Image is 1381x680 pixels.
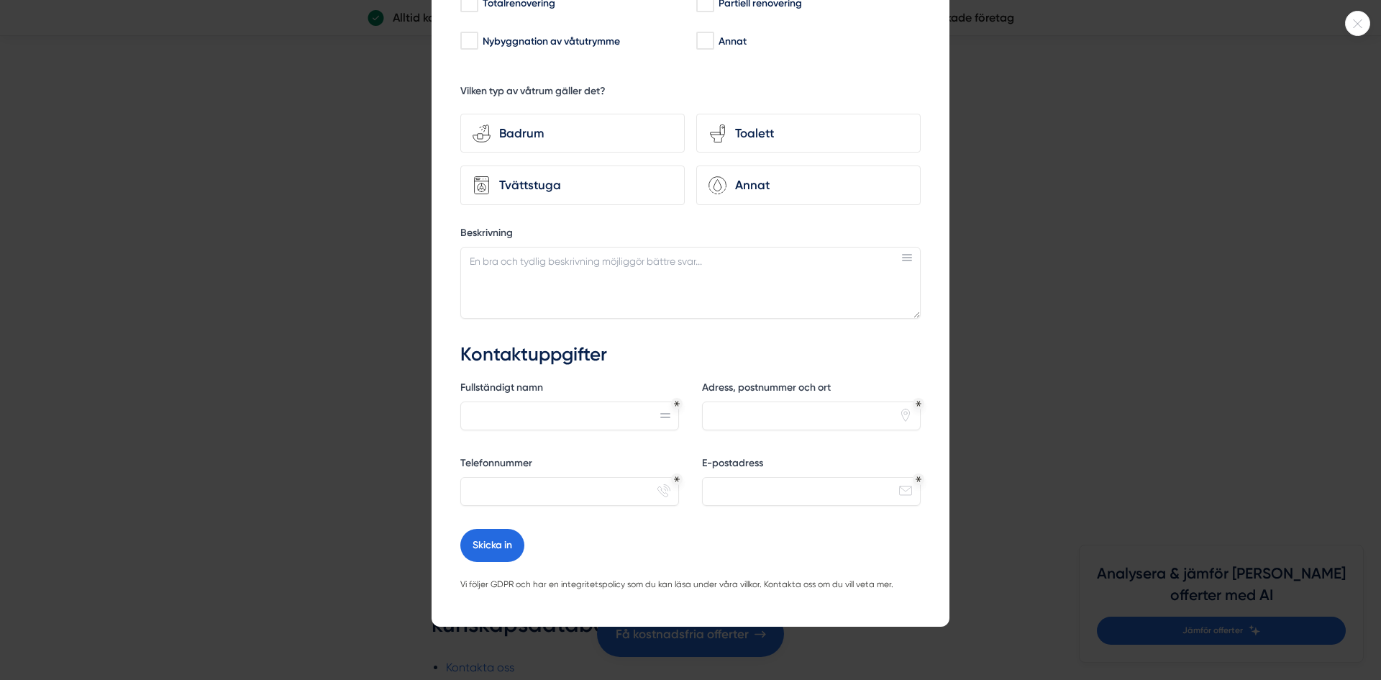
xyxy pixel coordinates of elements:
[696,34,713,48] input: Annat
[674,401,680,407] div: Obligatoriskt
[674,476,680,482] div: Obligatoriskt
[916,476,921,482] div: Obligatoriskt
[460,456,679,474] label: Telefonnummer
[460,84,606,102] h5: Vilken typ av våtrum gäller det?
[460,342,921,368] h3: Kontaktuppgifter
[460,578,921,592] p: Vi följer GDPR och har en integritetspolicy som du kan läsa under våra villkor. Kontakta oss om d...
[916,401,921,407] div: Obligatoriskt
[702,381,921,399] label: Adress, postnummer och ort
[460,34,477,48] input: Nybyggnation av våtutrymme
[460,226,921,244] label: Beskrivning
[460,381,679,399] label: Fullständigt namn
[702,456,921,474] label: E-postadress
[460,529,524,562] button: Skicka in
